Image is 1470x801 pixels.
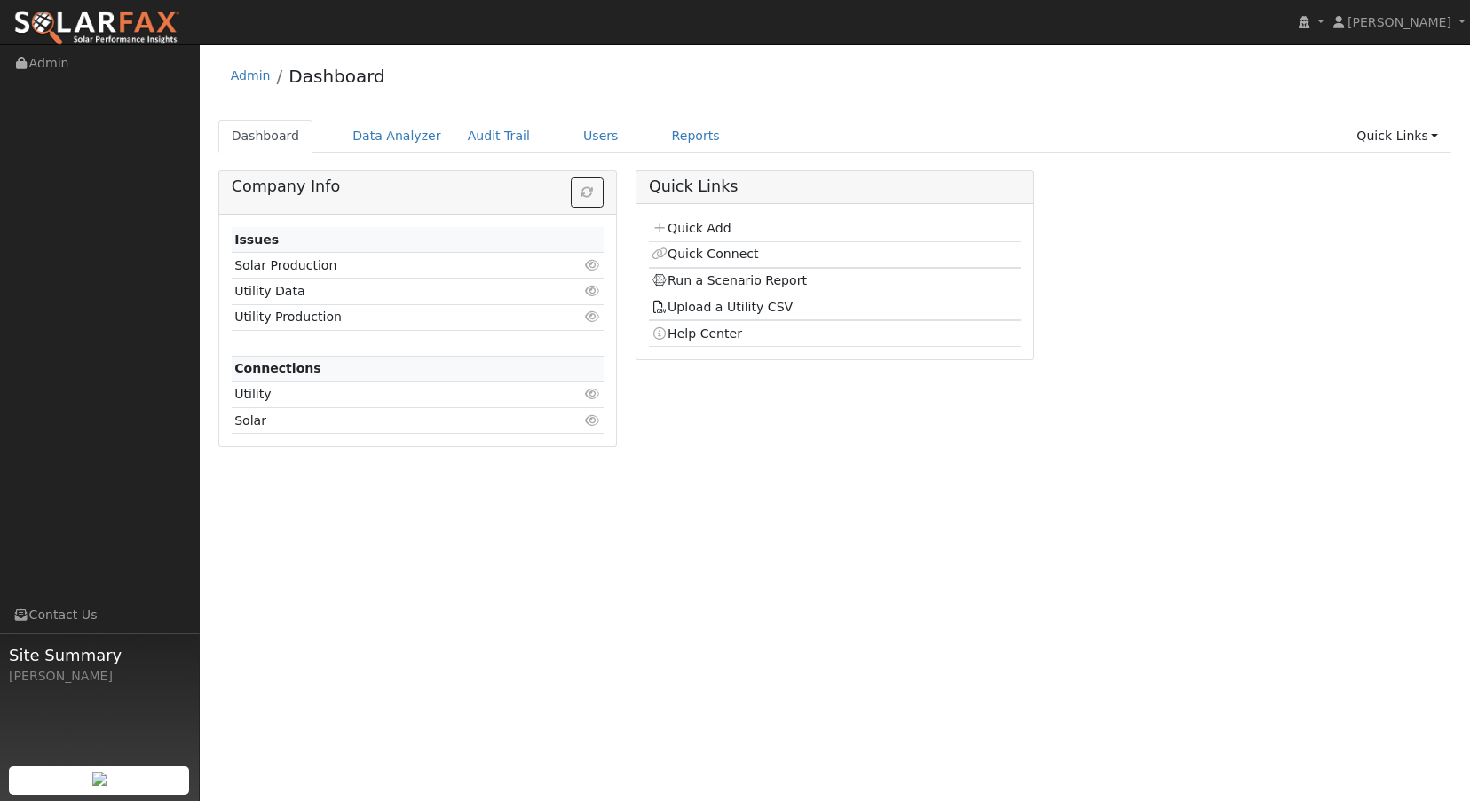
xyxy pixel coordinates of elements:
a: Dashboard [288,66,385,87]
td: Utility [232,381,543,407]
div: [PERSON_NAME] [9,667,190,686]
a: Reports [659,120,733,153]
strong: Connections [234,361,321,375]
i: Click to view [585,259,601,271]
img: retrieve [92,772,107,786]
a: Run a Scenario Report [652,273,807,287]
a: Help Center [652,326,742,341]
h5: Quick Links [649,177,1021,196]
span: [PERSON_NAME] [1347,15,1451,29]
i: Click to view [585,310,601,323]
img: SolarFax [13,10,180,47]
a: Upload a Utility CSV [652,300,793,314]
td: Utility Data [232,279,543,304]
a: Users [570,120,632,153]
i: Click to view [585,414,601,427]
td: Solar [232,408,543,434]
i: Click to view [585,285,601,297]
a: Audit Trail [454,120,543,153]
a: Quick Add [652,221,731,235]
a: Admin [231,68,271,82]
td: Solar Production [232,253,543,279]
strong: Issues [234,232,279,247]
i: Click to view [585,388,601,400]
a: Dashboard [218,120,313,153]
a: Quick Connect [652,247,758,261]
span: Site Summary [9,643,190,667]
td: Utility Production [232,304,543,330]
a: Data Analyzer [339,120,454,153]
h5: Company Info [232,177,604,196]
a: Quick Links [1343,120,1451,153]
